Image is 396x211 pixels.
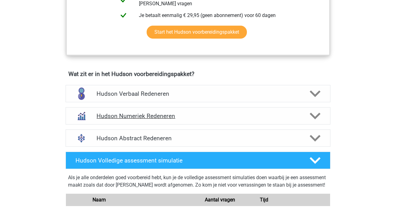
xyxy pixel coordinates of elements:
[63,129,333,147] a: abstract redeneren Hudson Abstract Redeneren
[97,90,299,97] h4: Hudson Verbaal Redeneren
[147,26,247,39] a: Start het Hudson voorbereidingspakket
[73,108,89,124] img: numeriek redeneren
[97,112,299,120] h4: Hudson Numeriek Redeneren
[97,135,299,142] h4: Hudson Abstract Redeneren
[63,152,333,169] a: Hudson Volledige assessment simulatie
[73,130,89,146] img: abstract redeneren
[75,157,299,164] h4: Hudson Volledige assessment simulatie
[63,85,333,102] a: verbaal redeneren Hudson Verbaal Redeneren
[88,196,198,204] div: Naam
[242,196,286,204] div: Tijd
[73,86,89,102] img: verbaal redeneren
[68,174,328,191] div: Als je alle onderdelen goed voorbereid hebt, kun je de volledige assessment simulaties doen waarb...
[63,107,333,124] a: numeriek redeneren Hudson Numeriek Redeneren
[198,196,242,204] div: Aantal vragen
[68,70,328,78] h4: Wat zit er in het Hudson voorbereidingspakket?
